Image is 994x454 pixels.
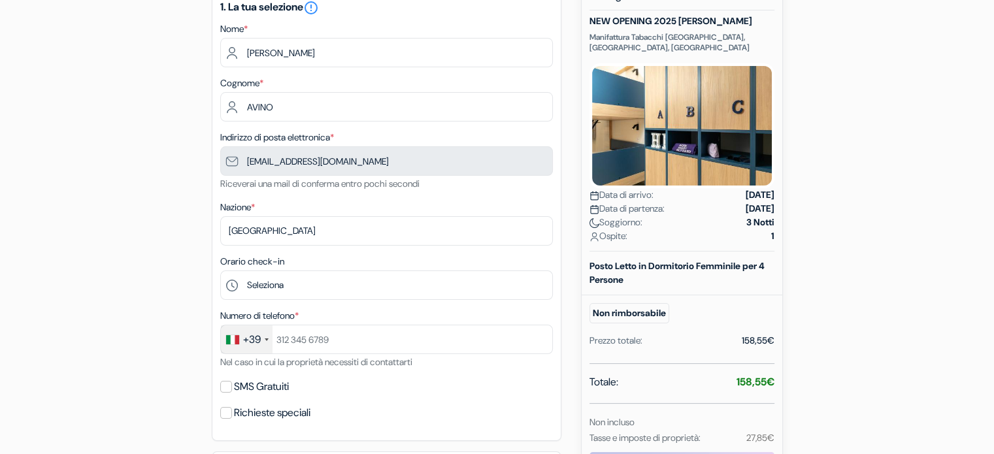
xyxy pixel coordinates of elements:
label: Numero di telefono [220,309,299,323]
p: Manifattura Tabacchi [GEOGRAPHIC_DATA], [GEOGRAPHIC_DATA], [GEOGRAPHIC_DATA] [589,32,774,53]
span: Totale: [589,374,618,390]
img: calendar.svg [589,191,599,201]
label: Orario check-in [220,255,284,268]
b: Posto Letto in Dormitorio Femminile per 4 Persone [589,260,765,285]
small: Non incluso [589,416,635,428]
div: Italy (Italia): +39 [221,325,273,353]
div: Prezzo totale: [589,334,642,348]
strong: 3 Notti [746,216,774,229]
label: Nazione [220,201,255,214]
small: Riceverai una mail di conferma entro pochi secondi [220,178,420,189]
span: Soggiorno: [589,216,642,229]
label: Nome [220,22,248,36]
input: Inserisci il nome [220,38,553,67]
input: Inserisci il tuo indirizzo email [220,146,553,176]
strong: [DATE] [746,202,774,216]
label: Cognome [220,76,263,90]
img: calendar.svg [589,204,599,214]
img: user_icon.svg [589,232,599,242]
small: Tasse e imposte di proprietà: [589,432,701,444]
label: Indirizzo di posta elettronica [220,131,334,144]
div: 158,55€ [742,334,774,348]
small: Nel caso in cui la proprietà necessiti di contattarti [220,356,412,368]
small: 27,85€ [746,432,774,444]
span: Data di arrivo: [589,188,654,202]
div: +39 [243,332,261,348]
label: Richieste speciali [234,404,310,422]
strong: 158,55€ [737,375,774,389]
h5: NEW OPENING 2025 [PERSON_NAME] [589,16,774,27]
span: Ospite: [589,229,627,243]
label: SMS Gratuiti [234,378,289,396]
strong: [DATE] [746,188,774,202]
img: moon.svg [589,218,599,228]
small: Non rimborsabile [589,303,669,323]
input: Inserisci il cognome [220,92,553,122]
span: Data di partenza: [589,202,665,216]
strong: 1 [771,229,774,243]
input: 312 345 6789 [220,325,553,354]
